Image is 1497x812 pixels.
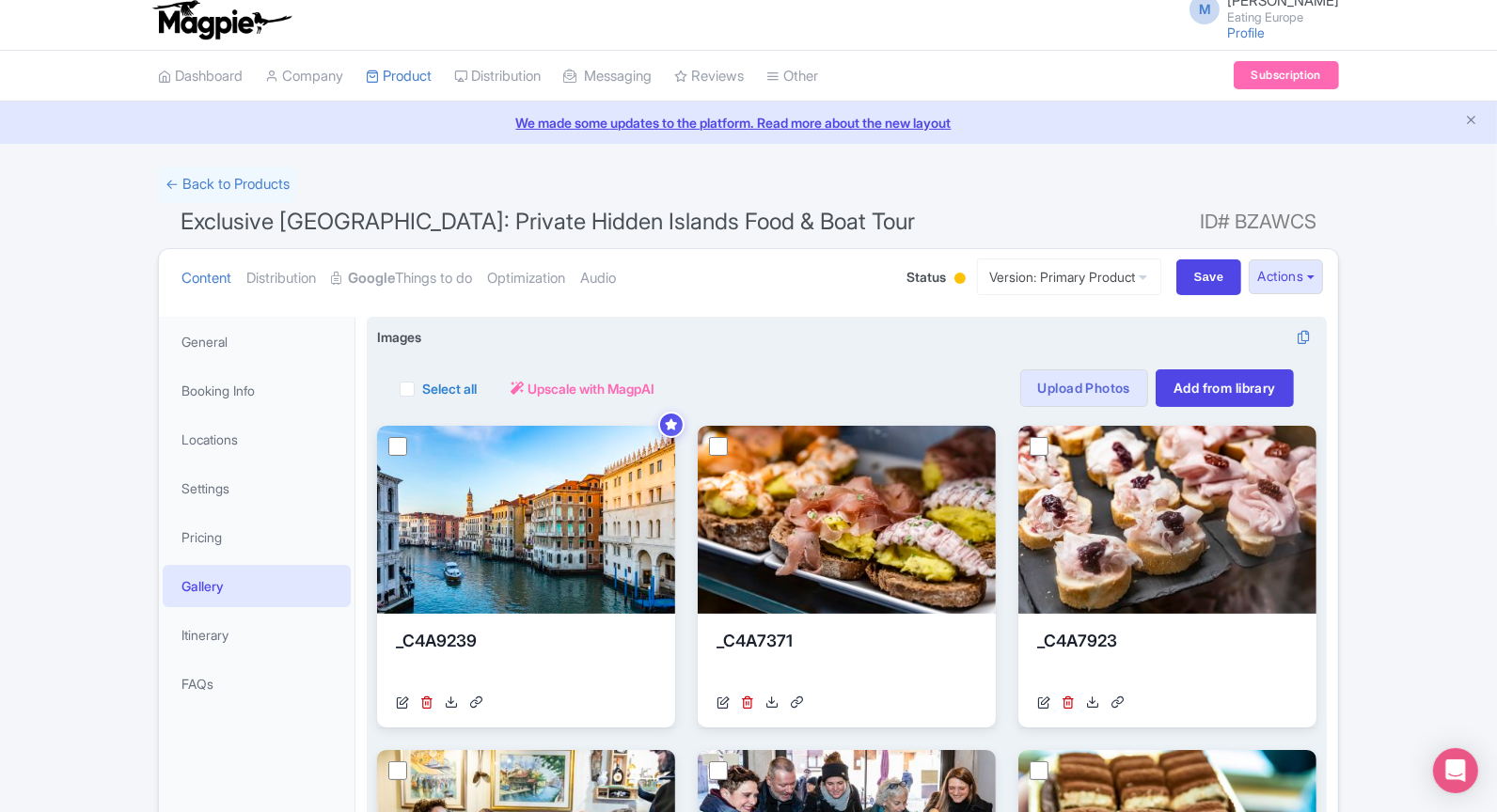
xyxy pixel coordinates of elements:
[366,51,432,102] a: Product
[181,249,231,308] a: Content
[158,51,243,102] a: Dashboard
[181,208,915,235] span: Exclusive [GEOGRAPHIC_DATA]: Private Hidden Islands Food & Boat Tour
[163,663,351,705] a: FAQs
[1433,748,1478,793] div: Open Intercom Messenger
[1464,111,1478,133] button: Close announcement
[348,268,395,289] strong: Google
[163,418,351,461] a: Locations
[331,249,472,308] a: GoogleThings to do
[422,379,477,398] label: Select all
[1249,259,1323,294] button: Actions
[163,467,351,509] a: Settings
[163,516,351,558] a: Pricing
[511,379,654,398] a: Upscale with MagpAI
[11,113,1486,133] a: We made some updates to the platform. Read more about the new layout
[396,629,656,685] div: _C4A9239
[977,258,1161,295] a: Version: Primary Product
[563,51,652,102] a: Messaging
[674,51,744,102] a: Reviews
[265,51,343,102] a: Company
[580,249,616,308] a: Audio
[377,327,421,347] span: Images
[163,614,351,656] a: Itinerary
[1156,369,1294,407] a: Add from library
[163,565,351,607] a: Gallery
[717,629,977,685] div: _C4A7371
[528,379,654,398] span: Upscale with MagpAI
[1020,369,1148,407] a: Upload Photos
[454,51,541,102] a: Distribution
[1037,629,1298,685] div: _C4A7923
[163,369,351,412] a: Booking Info
[246,249,316,308] a: Distribution
[1200,203,1316,241] span: ID# BZAWCS
[163,320,351,363] a: General
[158,166,297,203] a: ← Back to Products
[1176,259,1242,295] input: Save
[907,267,947,287] span: Status
[766,51,818,102] a: Other
[1227,11,1339,23] small: Eating Europe
[1234,61,1339,89] a: Subscription
[951,265,969,294] div: Building
[487,249,565,308] a: Optimization
[1227,24,1265,40] a: Profile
